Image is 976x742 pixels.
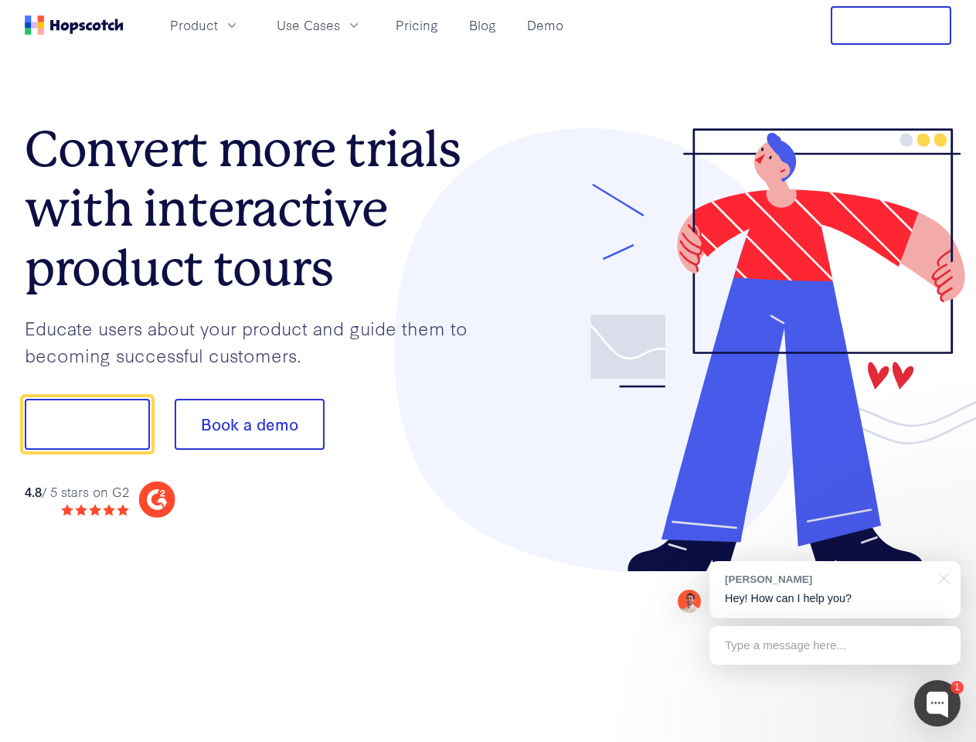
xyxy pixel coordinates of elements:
img: Mark Spera [678,590,701,613]
button: Free Trial [831,6,951,45]
span: Use Cases [277,15,340,35]
button: Show me! [25,399,150,450]
div: / 5 stars on G2 [25,482,129,502]
button: Product [161,12,249,38]
strong: 4.8 [25,482,42,500]
div: [PERSON_NAME] [725,572,930,587]
div: 1 [950,681,964,694]
a: Demo [521,12,570,38]
a: Home [25,15,124,35]
button: Use Cases [267,12,371,38]
h1: Convert more trials with interactive product tours [25,120,488,298]
button: Book a demo [175,399,325,450]
span: Product [170,15,218,35]
p: Educate users about your product and guide them to becoming successful customers. [25,315,488,368]
a: Pricing [389,12,444,38]
p: Hey! How can I help you? [725,591,945,607]
a: Blog [463,12,502,38]
div: Type a message here... [709,626,961,665]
